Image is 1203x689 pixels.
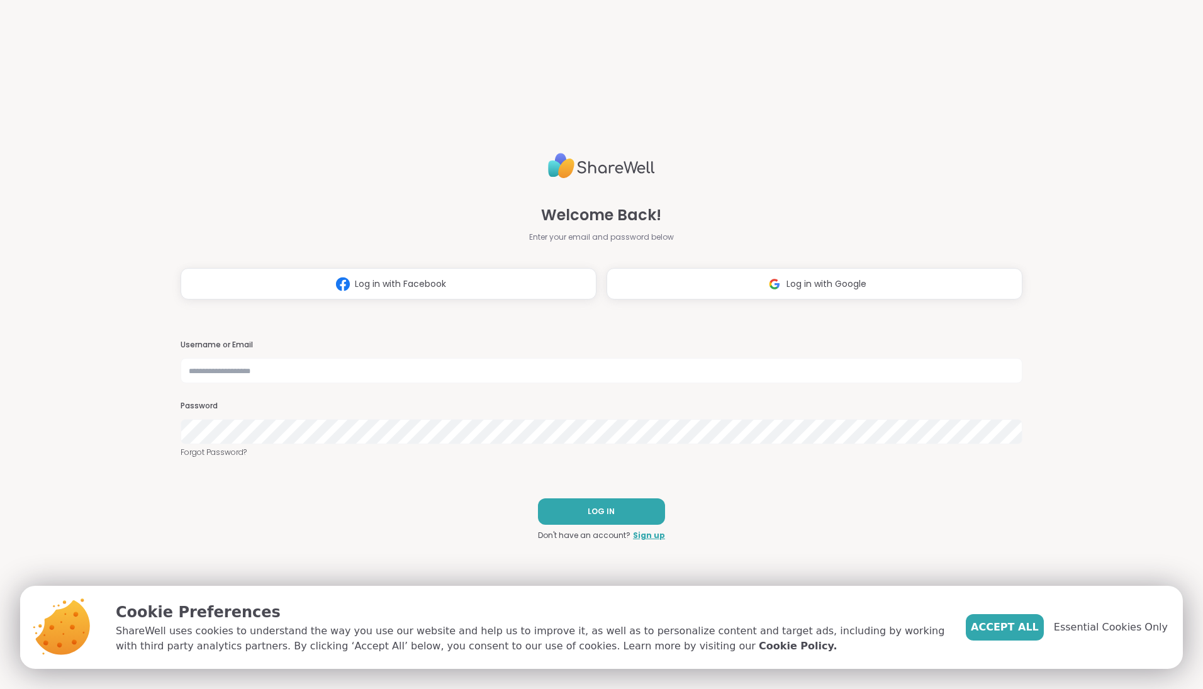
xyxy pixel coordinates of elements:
[181,340,1022,350] h3: Username or Email
[1054,620,1168,635] span: Essential Cookies Only
[538,498,665,525] button: LOG IN
[786,277,866,291] span: Log in with Google
[538,530,630,541] span: Don't have an account?
[548,148,655,184] img: ShareWell Logo
[331,272,355,296] img: ShareWell Logomark
[181,401,1022,412] h3: Password
[181,447,1022,458] a: Forgot Password?
[541,204,661,227] span: Welcome Back!
[588,506,615,517] span: LOG IN
[181,268,596,300] button: Log in with Facebook
[966,614,1044,641] button: Accept All
[116,624,946,654] p: ShareWell uses cookies to understand the way you use our website and help us to improve it, as we...
[759,639,837,654] a: Cookie Policy.
[116,601,946,624] p: Cookie Preferences
[763,272,786,296] img: ShareWell Logomark
[633,530,665,541] a: Sign up
[607,268,1022,300] button: Log in with Google
[355,277,446,291] span: Log in with Facebook
[971,620,1039,635] span: Accept All
[529,232,674,243] span: Enter your email and password below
